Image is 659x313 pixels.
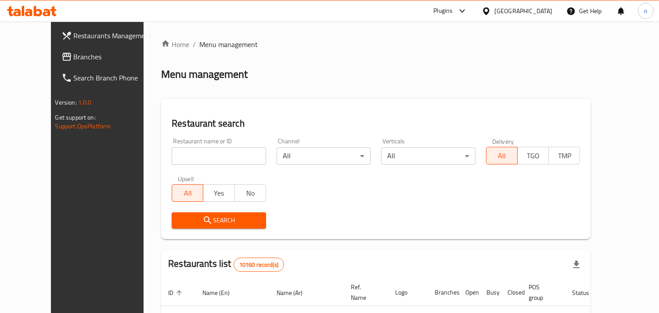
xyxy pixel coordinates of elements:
div: Plugins [433,6,453,16]
input: Search for restaurant name or ID.. [172,147,266,165]
a: Restaurants Management [54,25,161,46]
button: No [234,184,266,202]
nav: breadcrumb [161,39,591,50]
span: n [644,6,648,16]
span: TGO [521,149,545,162]
span: No [238,187,263,200]
span: TMP [552,149,576,162]
span: Search [179,215,259,226]
th: Closed [501,279,522,306]
th: Branches [428,279,458,306]
button: All [172,184,203,202]
button: Yes [203,184,234,202]
span: POS group [529,282,555,303]
div: [GEOGRAPHIC_DATA] [494,6,552,16]
span: Get support on: [55,112,96,123]
h2: Restaurant search [172,117,580,130]
div: Export file [566,254,587,275]
span: Yes [207,187,231,200]
span: All [176,187,200,200]
div: Total records count [234,258,284,272]
button: Search [172,212,266,229]
span: ID [168,288,185,298]
span: All [490,149,514,162]
th: Busy [479,279,501,306]
span: 10160 record(s) [234,261,284,269]
div: All [381,147,475,165]
label: Delivery [492,138,514,144]
span: Restaurants Management [74,30,154,41]
button: All [486,147,518,164]
a: Support.OpsPlatform [55,120,111,132]
span: Status [572,288,601,298]
span: Branches [74,51,154,62]
span: Ref. Name [351,282,378,303]
th: Open [458,279,479,306]
span: 1.0.0 [78,97,92,108]
li: / [193,39,196,50]
span: Version: [55,97,77,108]
a: Branches [54,46,161,67]
div: All [277,147,371,165]
h2: Menu management [161,67,248,81]
a: Search Branch Phone [54,67,161,88]
a: Home [161,39,189,50]
span: Search Branch Phone [74,73,154,83]
span: Name (En) [202,288,241,298]
label: Upsell [178,175,194,182]
span: Menu management [199,39,258,50]
th: Logo [388,279,428,306]
h2: Restaurants list [168,257,284,272]
button: TMP [548,147,580,164]
button: TGO [517,147,549,164]
span: Name (Ar) [277,288,314,298]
